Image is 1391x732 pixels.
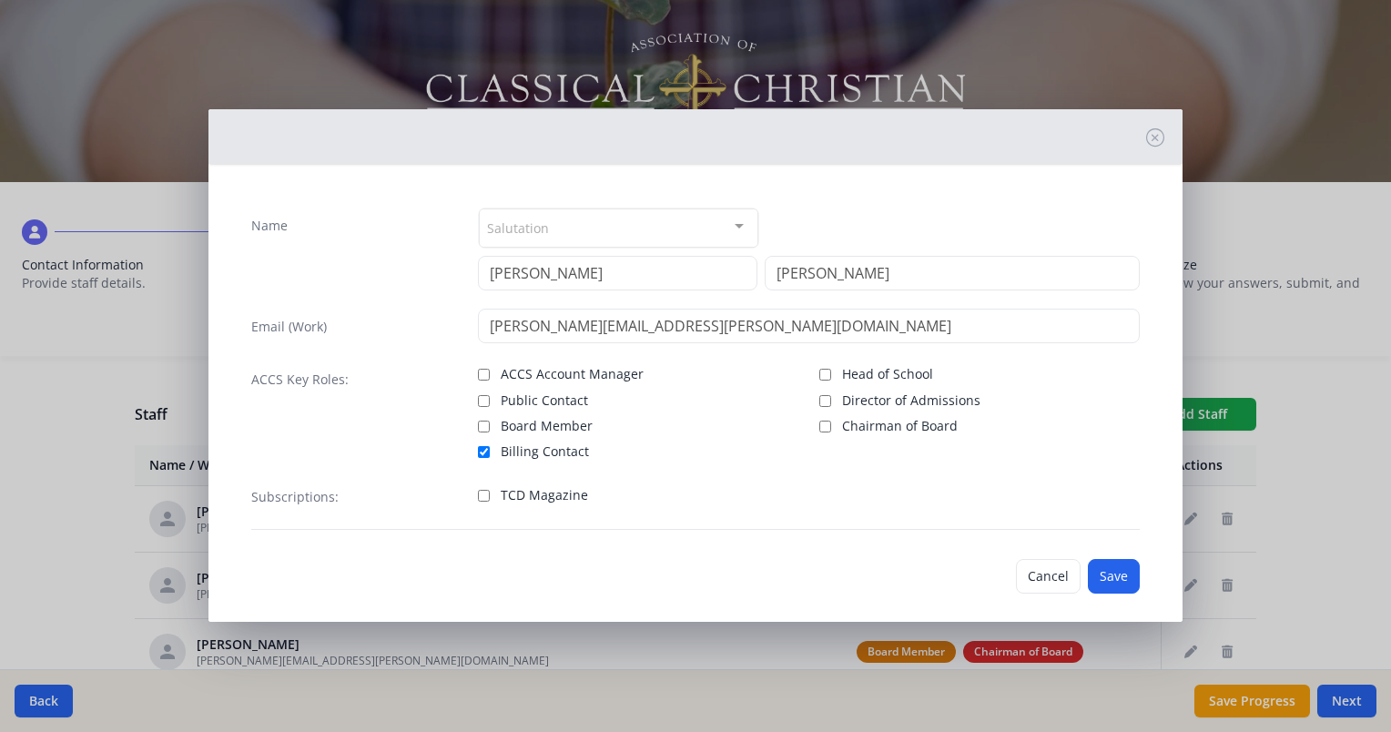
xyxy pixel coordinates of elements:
input: Billing Contact [478,446,490,458]
span: Board Member [501,417,593,435]
span: Salutation [487,217,549,238]
input: ACCS Account Manager [478,369,490,381]
span: Director of Admissions [842,391,980,410]
input: Chairman of Board [819,421,831,432]
input: First Name [478,256,757,290]
input: Board Member [478,421,490,432]
label: Subscriptions: [251,488,339,506]
span: Public Contact [501,391,588,410]
input: contact@site.com [478,309,1140,343]
input: Head of School [819,369,831,381]
span: ACCS Account Manager [501,365,644,383]
label: Email (Work) [251,318,327,336]
label: Name [251,217,288,235]
button: Cancel [1016,559,1081,594]
label: ACCS Key Roles: [251,371,349,389]
span: Head of School [842,365,933,383]
input: Director of Admissions [819,395,831,407]
input: Public Contact [478,395,490,407]
span: Chairman of Board [842,417,958,435]
input: TCD Magazine [478,490,490,502]
span: Billing Contact [501,442,589,461]
span: TCD Magazine [501,486,588,504]
input: Last Name [765,256,1140,290]
button: Save [1088,559,1140,594]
